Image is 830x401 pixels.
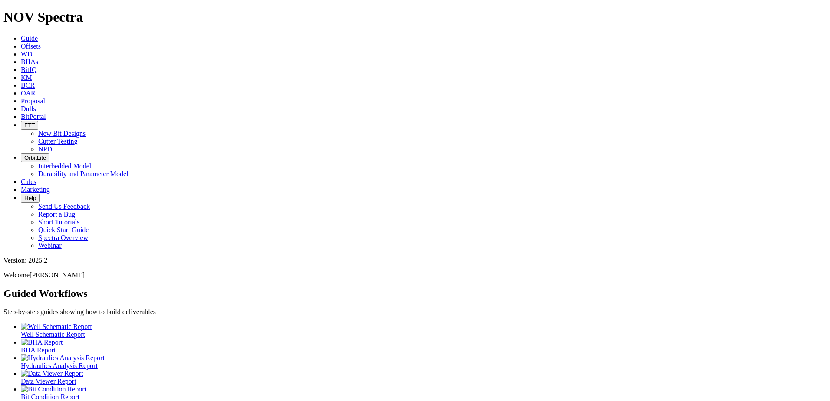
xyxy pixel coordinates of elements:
[21,50,33,58] a: WD
[21,186,50,193] a: Marketing
[38,203,90,210] a: Send Us Feedback
[21,378,76,385] span: Data Viewer Report
[21,323,827,338] a: Well Schematic Report Well Schematic Report
[24,122,35,128] span: FTT
[24,154,46,161] span: OrbitLite
[38,226,89,233] a: Quick Start Guide
[21,66,36,73] a: BitIQ
[38,162,91,170] a: Interbedded Model
[3,256,827,264] div: Version: 2025.2
[21,113,46,120] a: BitPortal
[21,354,105,362] img: Hydraulics Analysis Report
[21,339,63,346] img: BHA Report
[38,145,52,153] a: NPD
[21,105,36,112] a: Dulls
[38,130,86,137] a: New Bit Designs
[21,121,38,130] button: FTT
[21,393,79,401] span: Bit Condition Report
[21,339,827,354] a: BHA Report BHA Report
[21,385,827,401] a: Bit Condition Report Bit Condition Report
[21,194,40,203] button: Help
[38,210,75,218] a: Report a Bug
[38,218,80,226] a: Short Tutorials
[3,288,827,299] h2: Guided Workflows
[21,97,45,105] a: Proposal
[21,331,85,338] span: Well Schematic Report
[38,234,88,241] a: Spectra Overview
[21,74,32,81] a: KM
[21,370,827,385] a: Data Viewer Report Data Viewer Report
[21,89,36,97] a: OAR
[21,385,86,393] img: Bit Condition Report
[21,178,36,185] a: Calcs
[21,370,83,378] img: Data Viewer Report
[30,271,85,279] span: [PERSON_NAME]
[21,153,49,162] button: OrbitLite
[24,195,36,201] span: Help
[21,354,827,369] a: Hydraulics Analysis Report Hydraulics Analysis Report
[3,308,827,316] p: Step-by-step guides showing how to build deliverables
[21,323,92,331] img: Well Schematic Report
[21,43,41,50] a: Offsets
[3,271,827,279] p: Welcome
[21,82,35,89] a: BCR
[38,170,128,177] a: Durability and Parameter Model
[21,362,98,369] span: Hydraulics Analysis Report
[21,346,56,354] span: BHA Report
[21,58,38,66] a: BHAs
[21,35,38,42] a: Guide
[38,242,62,249] a: Webinar
[3,9,827,25] h1: NOV Spectra
[38,138,78,145] a: Cutter Testing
